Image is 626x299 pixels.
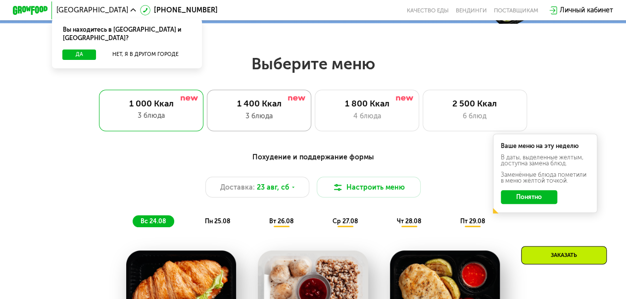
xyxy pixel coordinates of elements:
div: В даты, выделенные желтым, доступна замена блюд. [501,154,589,167]
div: Вы находитесь в [GEOGRAPHIC_DATA] и [GEOGRAPHIC_DATA]? [52,18,201,50]
div: 1 400 Ккал [216,99,302,109]
div: 6 блюд [432,111,518,121]
span: пн 25.08 [205,217,230,225]
button: Понятно [501,190,557,204]
a: Качество еды [407,7,449,14]
span: чт 28.08 [396,217,421,225]
button: Настроить меню [317,177,421,198]
span: 23 авг, сб [257,182,289,193]
span: ср 27.08 [333,217,358,225]
a: Вендинги [456,7,487,14]
a: [PHONE_NUMBER] [140,5,218,15]
span: Доставка: [220,182,255,193]
button: Нет, я в другом городе [99,50,191,60]
div: Ваше меню на эту неделю [501,143,589,149]
div: Заказать [521,246,607,264]
button: Да [62,50,96,60]
div: 1 800 Ккал [324,99,410,109]
div: 1 000 Ккал [108,99,194,109]
span: пт 29.08 [460,217,484,225]
span: вс 24.08 [141,217,166,225]
div: поставщикам [494,7,538,14]
div: Личный кабинет [560,5,613,15]
div: Заменённые блюда пометили в меню жёлтой точкой. [501,172,589,184]
span: [GEOGRAPHIC_DATA] [56,7,128,14]
div: 3 блюда [108,110,194,121]
div: 2 500 Ккал [432,99,518,109]
div: 4 блюда [324,111,410,121]
h2: Выберите меню [28,54,598,74]
div: Похудение и поддержание формы [55,152,570,163]
div: 3 блюда [216,111,302,121]
span: вт 26.08 [269,217,293,225]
